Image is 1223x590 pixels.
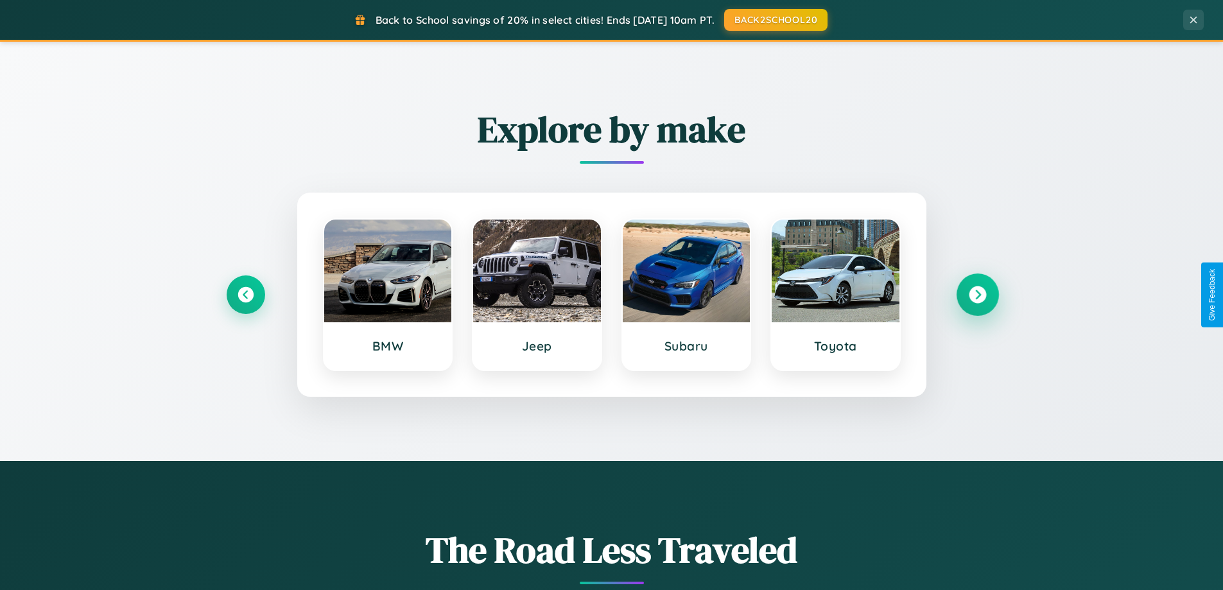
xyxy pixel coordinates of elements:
[227,525,997,575] h1: The Road Less Traveled
[486,338,588,354] h3: Jeep
[636,338,738,354] h3: Subaru
[376,13,715,26] span: Back to School savings of 20% in select cities! Ends [DATE] 10am PT.
[724,9,828,31] button: BACK2SCHOOL20
[337,338,439,354] h3: BMW
[785,338,887,354] h3: Toyota
[227,105,997,154] h2: Explore by make
[1208,269,1217,321] div: Give Feedback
